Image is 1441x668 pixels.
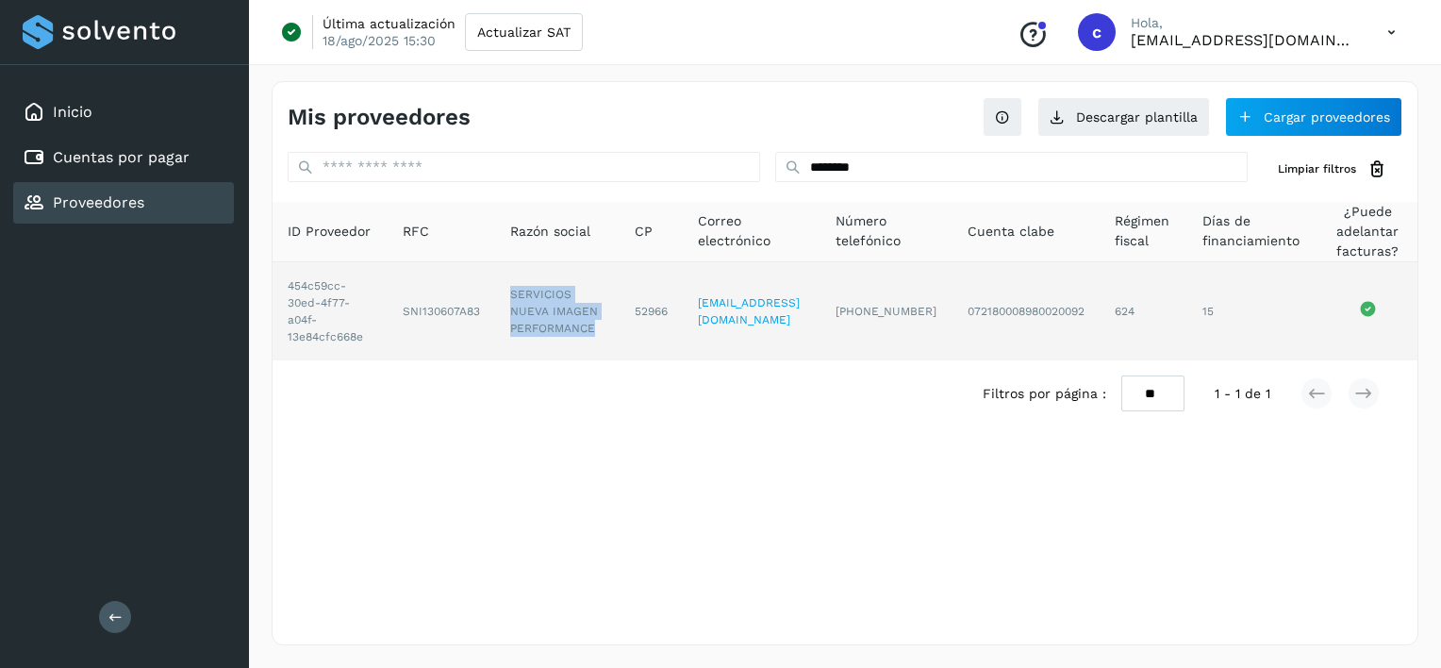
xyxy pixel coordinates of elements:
[635,222,653,242] span: CP
[510,222,590,242] span: Razón social
[1187,262,1317,360] td: 15
[53,193,144,211] a: Proveedores
[323,15,455,32] p: Última actualización
[465,13,583,51] button: Actualizar SAT
[13,137,234,178] div: Cuentas por pagar
[1225,97,1402,137] button: Cargar proveedores
[836,211,937,251] span: Número telefónico
[620,262,683,360] td: 52966
[288,222,371,242] span: ID Proveedor
[53,148,190,166] a: Cuentas por pagar
[53,103,92,121] a: Inicio
[1037,97,1210,137] button: Descargar plantilla
[1202,211,1302,251] span: Días de financiamiento
[388,262,495,360] td: SNI130607A83
[836,305,936,318] span: [PHONE_NUMBER]
[1131,31,1357,49] p: cxp@53cargo.com
[495,262,620,360] td: SERVICIOS NUEVA IMAGEN PERFORMANCE
[698,211,805,251] span: Correo electrónico
[1131,15,1357,31] p: Hola,
[952,262,1100,360] td: 072180008980020092
[477,25,571,39] span: Actualizar SAT
[288,104,471,131] h4: Mis proveedores
[698,296,800,326] a: [EMAIL_ADDRESS][DOMAIN_NAME]
[1278,160,1356,177] span: Limpiar filtros
[1115,211,1172,251] span: Régimen fiscal
[273,262,388,360] td: 454c59cc-30ed-4f77-a04f-13e84cfc668e
[323,32,436,49] p: 18/ago/2025 15:30
[1215,384,1270,404] span: 1 - 1 de 1
[983,384,1106,404] span: Filtros por página :
[968,222,1054,242] span: Cuenta clabe
[403,222,429,242] span: RFC
[1100,262,1187,360] td: 624
[1263,152,1402,187] button: Limpiar filtros
[13,182,234,224] div: Proveedores
[13,92,234,133] div: Inicio
[1333,202,1402,261] span: ¿Puede adelantar facturas?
